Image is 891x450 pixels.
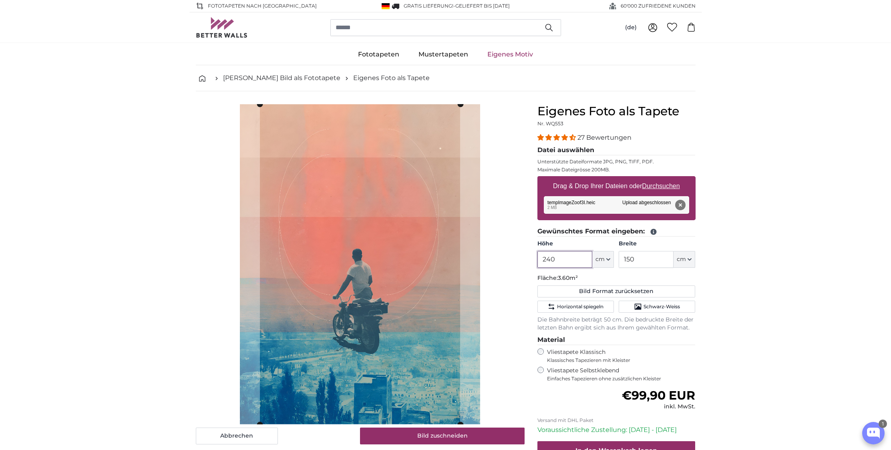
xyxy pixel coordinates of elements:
span: - [453,3,510,9]
label: Vliestapete Selbstklebend [547,367,696,382]
span: Horizontal spiegeln [557,303,603,310]
label: Höhe [537,240,614,248]
p: Versand mit DHL Paket [537,417,696,424]
div: inkl. MwSt. [622,403,695,411]
button: cm [674,251,695,268]
button: Bild Format zurücksetzen [537,285,696,297]
span: GRATIS Lieferung! [404,3,453,9]
p: Voraussichtliche Zustellung: [DATE] - [DATE] [537,425,696,435]
span: cm [677,255,686,263]
a: Fototapeten [348,44,409,65]
a: [PERSON_NAME] Bild als Fototapete [223,73,340,83]
span: 60'000 ZUFRIEDENE KUNDEN [621,2,696,10]
legend: Datei auswählen [537,145,696,155]
nav: breadcrumbs [196,65,696,91]
legend: Gewünschtes Format eingeben: [537,227,696,237]
span: Geliefert bis [DATE] [455,3,510,9]
a: Mustertapeten [409,44,478,65]
span: Einfaches Tapezieren ohne zusätzlichen Kleister [547,376,696,382]
a: Eigenes Motiv [478,44,543,65]
span: Nr. WQ553 [537,121,563,127]
button: Schwarz-Weiss [619,301,695,313]
button: Open chatbox [862,422,885,444]
span: €99,90 EUR [622,388,695,403]
a: Eigenes Foto als Tapete [353,73,430,83]
button: cm [592,251,614,268]
span: Fototapeten nach [GEOGRAPHIC_DATA] [208,2,317,10]
legend: Material [537,335,696,345]
span: 4.41 stars [537,134,577,141]
div: 1 [879,420,887,428]
img: Betterwalls [196,17,248,38]
button: Horizontal spiegeln [537,301,614,313]
p: Fläche: [537,274,696,282]
p: Die Bahnbreite beträgt 50 cm. Die bedruckte Breite der letzten Bahn ergibt sich aus Ihrem gewählt... [537,316,696,332]
span: 27 Bewertungen [577,134,632,141]
button: Bild zuschneiden [360,428,525,444]
span: Schwarz-Weiss [644,303,680,310]
p: Unterstützte Dateiformate JPG, PNG, TIFF, PDF. [537,159,696,165]
h1: Eigenes Foto als Tapete [537,104,696,119]
span: cm [595,255,605,263]
button: Abbrechen [196,428,278,444]
label: Drag & Drop Ihrer Dateien oder [550,178,683,194]
img: Deutschland [382,3,390,9]
label: Breite [619,240,695,248]
span: Klassisches Tapezieren mit Kleister [547,357,689,364]
u: Durchsuchen [642,183,680,189]
p: Maximale Dateigrösse 200MB. [537,167,696,173]
span: 3.60m² [558,274,578,281]
label: Vliestapete Klassisch [547,348,689,364]
button: (de) [619,20,643,35]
